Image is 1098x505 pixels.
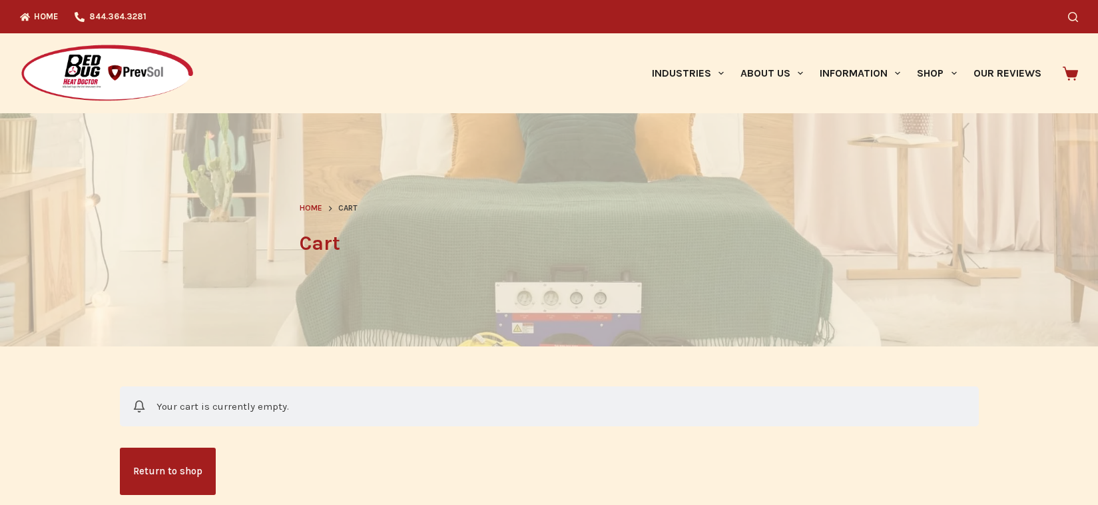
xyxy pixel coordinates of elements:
span: Cart [338,202,358,215]
a: Shop [909,33,965,113]
img: Prevsol/Bed Bug Heat Doctor [20,44,194,103]
a: About Us [732,33,811,113]
a: Our Reviews [965,33,1049,113]
span: Home [300,203,322,213]
div: Your cart is currently empty. [120,386,979,426]
h1: Cart [300,229,799,258]
a: Return to shop [120,448,216,495]
button: Search [1068,12,1078,22]
a: Home [300,202,322,215]
a: Information [812,33,909,113]
a: Industries [643,33,732,113]
nav: Primary [643,33,1049,113]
